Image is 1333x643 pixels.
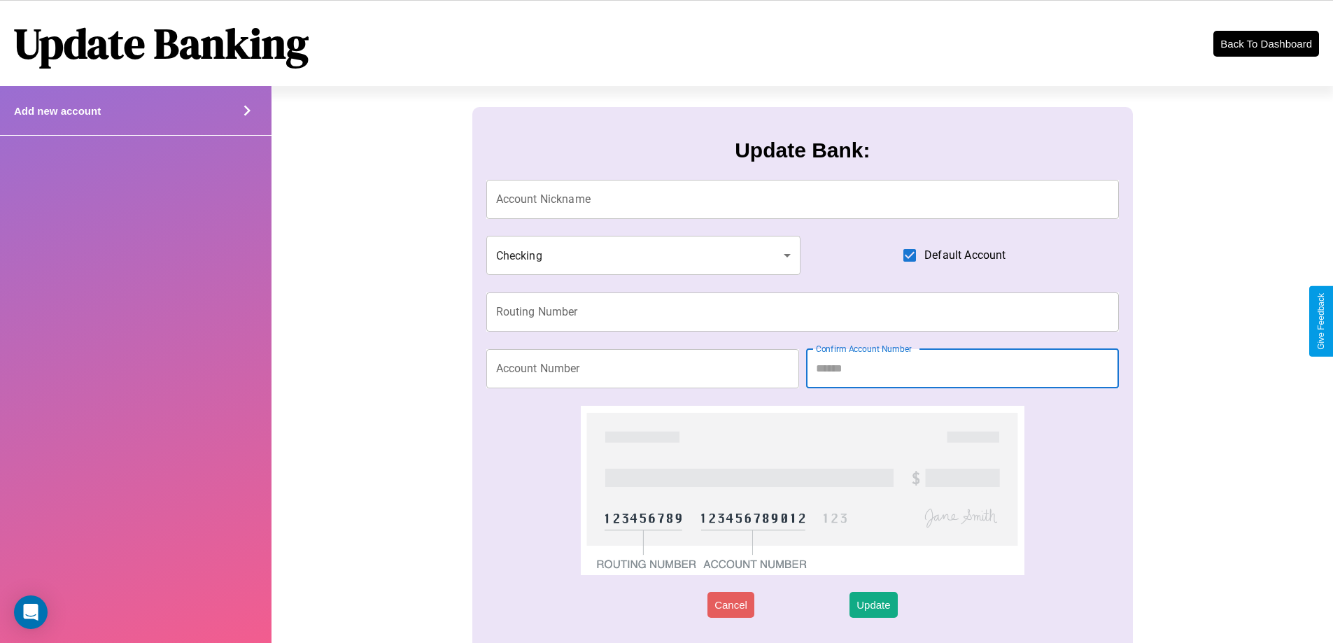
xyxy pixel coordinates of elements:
[581,406,1024,575] img: check
[735,139,870,162] h3: Update Bank:
[1213,31,1319,57] button: Back To Dashboard
[486,236,801,275] div: Checking
[707,592,754,618] button: Cancel
[849,592,897,618] button: Update
[14,105,101,117] h4: Add new account
[816,343,912,355] label: Confirm Account Number
[14,595,48,629] div: Open Intercom Messenger
[14,15,309,72] h1: Update Banking
[1316,293,1326,350] div: Give Feedback
[924,247,1006,264] span: Default Account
